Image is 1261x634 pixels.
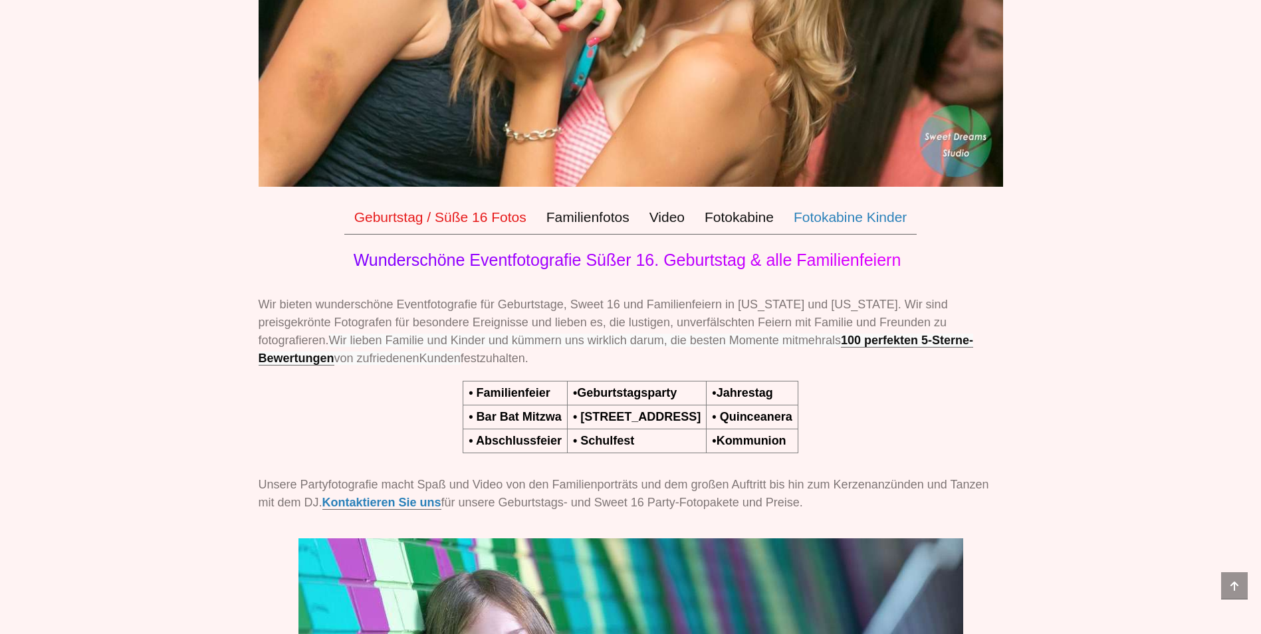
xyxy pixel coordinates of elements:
[784,200,917,235] a: Fotokabine Kinder
[695,200,784,235] a: Fotokabine
[469,434,562,447] b: • Abschlussfeier
[322,496,441,510] a: Kontaktieren Sie uns
[573,434,634,447] b: • Schulfest
[354,251,901,269] span: Wunderschöne Eventfotografie Süßer 16. Geburtstag & alle Familienfeiern
[573,386,677,399] b: •Geburtstagsparty
[536,200,639,235] a: Familienfotos
[712,386,772,399] b: •Jahrestag
[469,410,561,423] b: • Bar Bat Mitzwa
[329,334,798,347] span: Wir lieben Familie und Kinder und kümmern uns wirklich darum, die besten Momente mit
[344,200,536,235] a: Geburtstag / Süße 16 Fotos
[639,200,695,235] a: Video
[419,352,461,365] span: Kunden
[573,410,701,423] b: • [STREET_ADDRESS]
[826,334,841,347] span: als
[334,352,419,365] span: von zufriedenen
[712,410,792,423] b: • Quinceanera
[469,386,550,399] b: • Familienfeier
[798,334,826,347] span: mehr
[712,434,786,447] b: •Kommunion
[259,296,1003,368] p: Wir bieten wunderschöne Eventfotografie für Geburtstage, Sweet 16 und Familienfeiern in [US_STATE...
[259,476,1003,512] p: Unsere Partyfotografie macht Spaß und Video von den Familienporträts und dem großen Auftritt bis ...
